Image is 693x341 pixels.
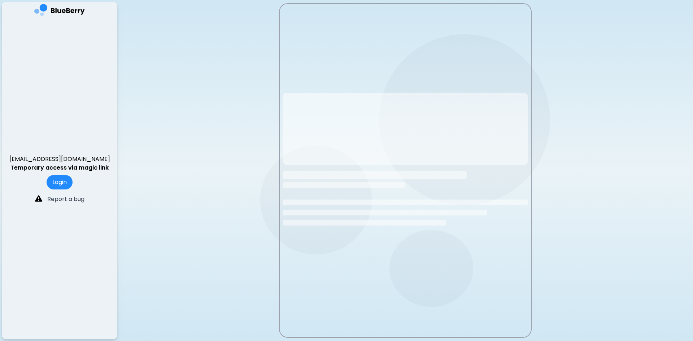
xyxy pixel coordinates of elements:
img: company logo [34,4,85,19]
p: [EMAIL_ADDRESS][DOMAIN_NAME] [9,155,110,163]
p: Report a bug [47,195,84,204]
p: Temporary access via magic link [10,163,109,172]
button: Login [47,175,73,189]
a: Login [47,178,73,186]
img: file icon [35,195,42,202]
